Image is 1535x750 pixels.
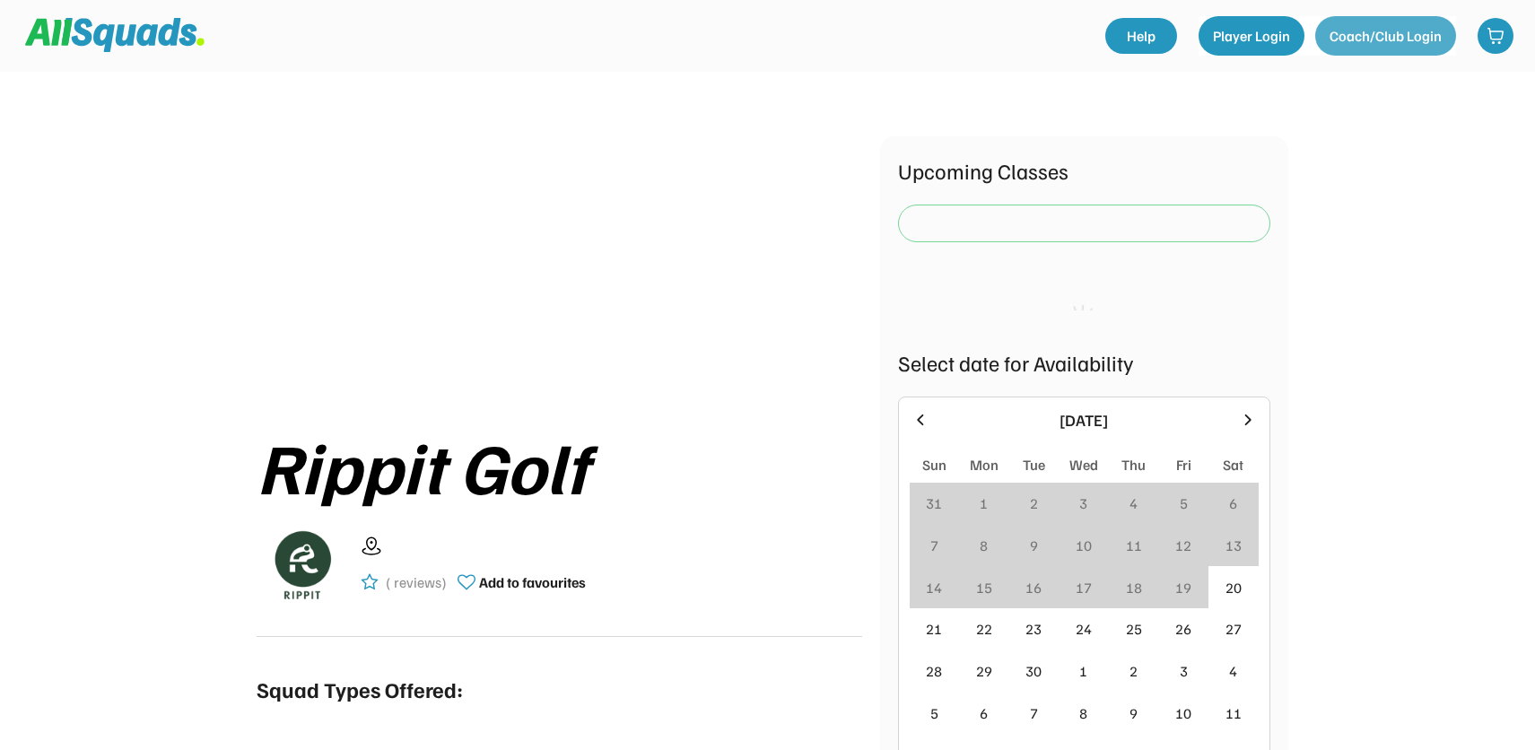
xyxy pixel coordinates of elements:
[1129,660,1138,682] div: 2
[980,535,988,556] div: 8
[940,408,1228,432] div: [DATE]
[1079,493,1087,514] div: 3
[1199,16,1304,56] button: Player Login
[1025,618,1042,640] div: 23
[1079,702,1087,724] div: 8
[1225,577,1242,598] div: 20
[312,136,806,405] img: yH5BAEAAAAALAAAAAABAAEAAAIBRAA7
[1030,535,1038,556] div: 9
[1180,493,1188,514] div: 5
[1176,454,1191,475] div: Fri
[25,18,205,52] img: Squad%20Logo.svg
[257,673,463,705] div: Squad Types Offered:
[976,577,992,598] div: 15
[980,702,988,724] div: 6
[926,660,942,682] div: 28
[1225,702,1242,724] div: 11
[1175,618,1191,640] div: 26
[479,571,586,593] div: Add to favourites
[1126,618,1142,640] div: 25
[1225,618,1242,640] div: 27
[1076,535,1092,556] div: 10
[922,454,946,475] div: Sun
[1023,454,1045,475] div: Tue
[1229,660,1237,682] div: 4
[1175,577,1191,598] div: 19
[1030,702,1038,724] div: 7
[926,493,942,514] div: 31
[930,535,938,556] div: 7
[1225,535,1242,556] div: 13
[976,660,992,682] div: 29
[1025,577,1042,598] div: 16
[1223,454,1243,475] div: Sat
[386,571,447,593] div: ( reviews)
[1076,577,1092,598] div: 17
[926,618,942,640] div: 21
[1126,577,1142,598] div: 18
[1315,16,1456,56] button: Coach/Club Login
[898,154,1270,187] div: Upcoming Classes
[1180,660,1188,682] div: 3
[257,519,346,609] img: Rippitlogov2_green.png
[257,426,862,505] div: Rippit Golf
[1079,660,1087,682] div: 1
[1487,27,1504,45] img: shopping-cart-01%20%281%29.svg
[976,618,992,640] div: 22
[1105,18,1177,54] a: Help
[1030,493,1038,514] div: 2
[1076,618,1092,640] div: 24
[1229,493,1237,514] div: 6
[1175,535,1191,556] div: 12
[1126,535,1142,556] div: 11
[1025,660,1042,682] div: 30
[980,493,988,514] div: 1
[1129,493,1138,514] div: 4
[970,454,999,475] div: Mon
[926,577,942,598] div: 14
[1121,454,1146,475] div: Thu
[1069,454,1098,475] div: Wed
[1129,702,1138,724] div: 9
[930,702,938,724] div: 5
[898,346,1270,379] div: Select date for Availability
[1175,702,1191,724] div: 10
